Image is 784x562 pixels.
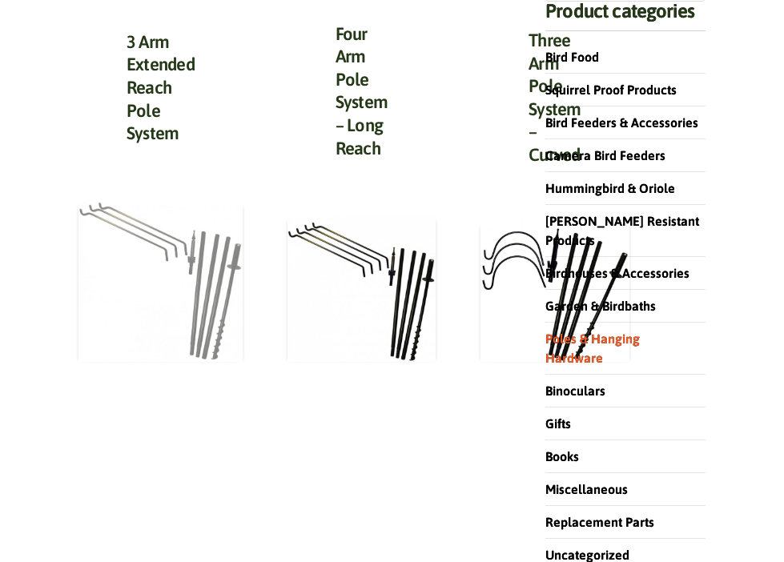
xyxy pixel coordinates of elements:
[545,214,699,247] a: [PERSON_NAME] Resistant Products
[545,266,690,280] a: Birdhouses & Accessories
[545,482,628,496] a: Miscellaneous
[545,181,675,195] a: Hummingbird & Oriole
[545,148,665,163] a: Camera Bird Feeders
[545,115,698,130] a: Bird Feeders & Accessories
[545,299,656,313] a: Garden & Birdbaths
[545,383,605,398] a: Binoculars
[545,2,706,31] h4: Product categories
[545,449,579,464] a: Books
[545,548,629,562] a: Uncategorized
[545,515,654,529] a: Replacement Parts
[545,416,571,431] a: Gifts
[127,31,195,143] a: 3 Arm Extended Reach Pole System
[545,331,640,365] a: Poles & Hanging Hardware
[545,82,677,97] a: Squirrel Proof Products
[545,50,599,64] a: Bird Food
[336,23,388,159] a: Four Arm Pole System – Long Reach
